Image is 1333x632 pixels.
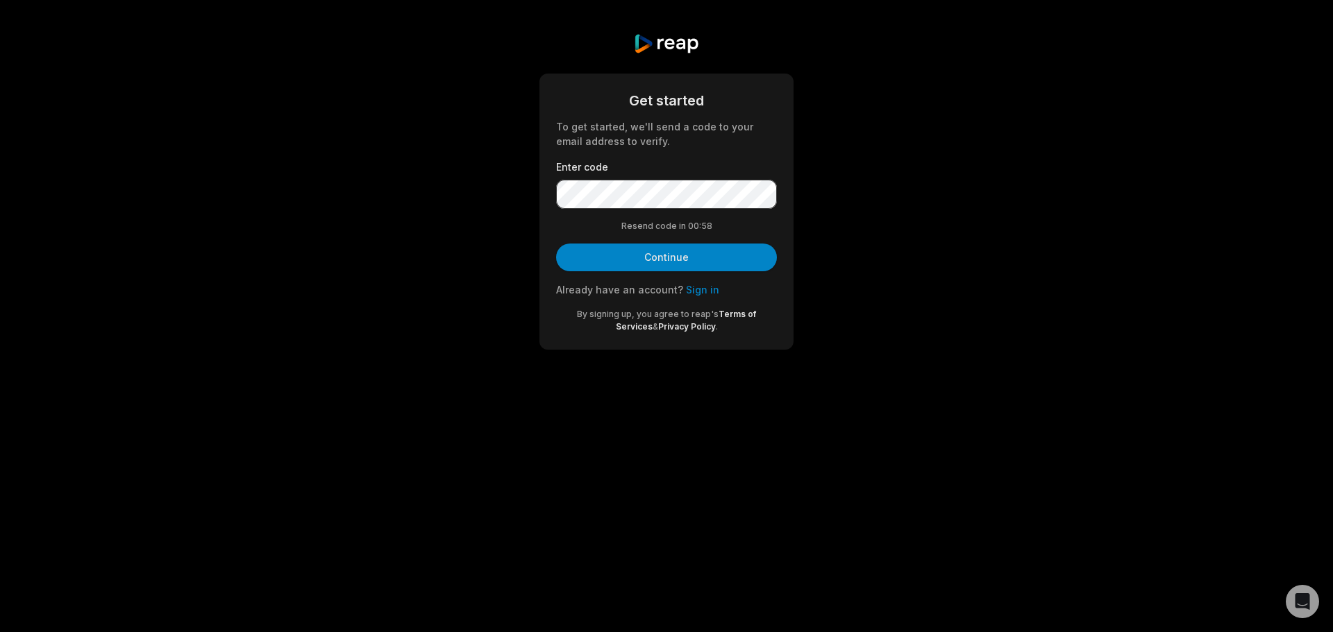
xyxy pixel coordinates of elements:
[556,119,777,148] div: To get started, we'll send a code to your email address to verify.
[653,321,658,332] span: &
[658,321,716,332] a: Privacy Policy
[556,244,777,271] button: Continue
[616,309,757,332] a: Terms of Services
[633,33,699,54] img: reap
[556,220,777,232] div: Resend code in 00:
[556,160,777,174] label: Enter code
[716,321,718,332] span: .
[577,309,719,319] span: By signing up, you agree to reap's
[556,284,683,296] span: Already have an account?
[686,284,719,296] a: Sign in
[556,90,777,111] div: Get started
[701,220,712,232] span: 58
[1286,585,1319,618] div: Open Intercom Messenger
